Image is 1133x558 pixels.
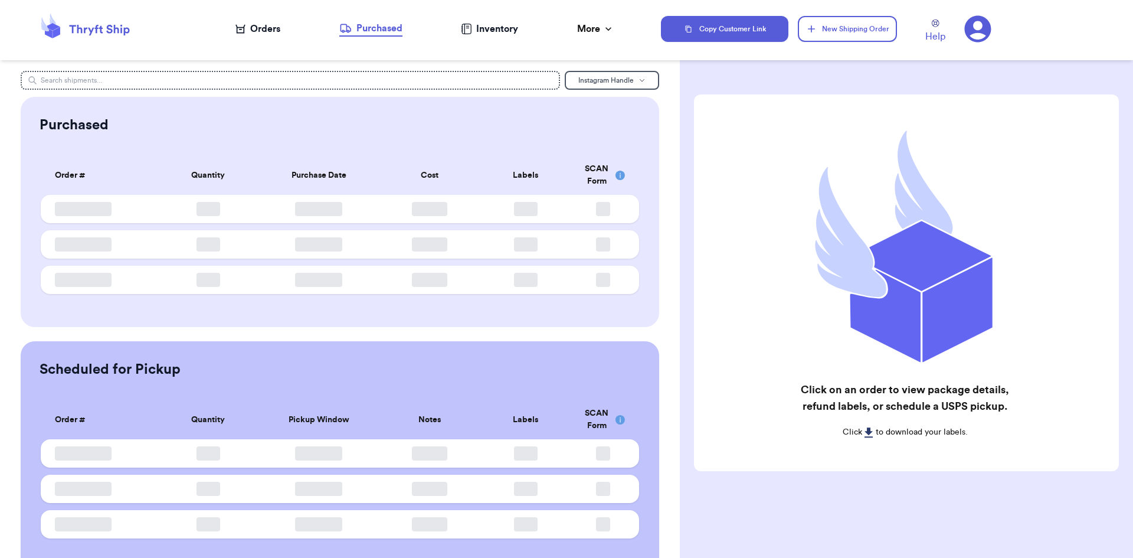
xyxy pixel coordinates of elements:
[339,21,402,37] a: Purchased
[382,156,477,195] th: Cost
[161,400,256,439] th: Quantity
[41,156,161,195] th: Order #
[661,16,788,42] button: Copy Customer Link
[925,19,945,44] a: Help
[477,156,573,195] th: Labels
[784,426,1026,438] p: Click to download your labels.
[461,22,518,36] a: Inventory
[256,156,382,195] th: Purchase Date
[477,400,573,439] th: Labels
[235,22,280,36] a: Orders
[40,116,109,135] h2: Purchased
[581,407,626,432] div: SCAN Form
[40,360,181,379] h2: Scheduled for Pickup
[21,71,561,90] input: Search shipments...
[382,400,477,439] th: Notes
[565,71,659,90] button: Instagram Handle
[161,156,256,195] th: Quantity
[339,21,402,35] div: Purchased
[41,400,161,439] th: Order #
[784,381,1026,415] h2: Click on an order to view package details, refund labels, or schedule a USPS pickup.
[578,77,634,84] span: Instagram Handle
[256,400,382,439] th: Pickup Window
[925,30,945,44] span: Help
[577,22,614,36] div: More
[581,163,626,188] div: SCAN Form
[798,16,897,42] button: New Shipping Order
